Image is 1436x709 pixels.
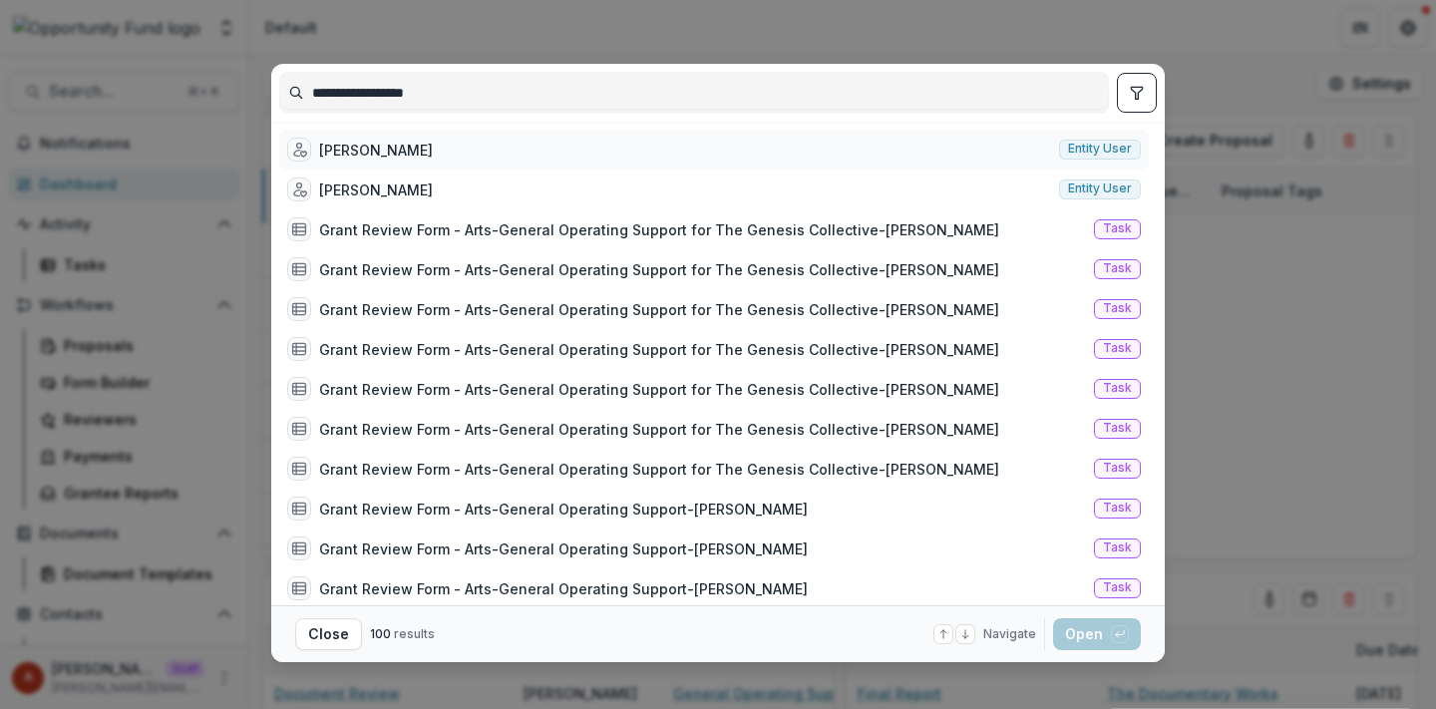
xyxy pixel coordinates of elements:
[319,419,999,440] div: Grant Review Form - Arts-General Operating Support for The Genesis Collective-[PERSON_NAME]
[1103,261,1132,275] span: Task
[1053,618,1141,650] button: Open
[319,459,999,480] div: Grant Review Form - Arts-General Operating Support for The Genesis Collective-[PERSON_NAME]
[1103,461,1132,475] span: Task
[1103,501,1132,515] span: Task
[1068,181,1132,195] span: Entity user
[1103,221,1132,235] span: Task
[319,140,433,161] div: [PERSON_NAME]
[1103,341,1132,355] span: Task
[394,626,435,641] span: results
[1117,73,1157,113] button: toggle filters
[319,499,808,520] div: Grant Review Form - Arts-General Operating Support-[PERSON_NAME]
[295,618,362,650] button: Close
[319,379,999,400] div: Grant Review Form - Arts-General Operating Support for The Genesis Collective-[PERSON_NAME]
[370,626,391,641] span: 100
[1103,381,1132,395] span: Task
[1103,540,1132,554] span: Task
[319,259,999,280] div: Grant Review Form - Arts-General Operating Support for The Genesis Collective-[PERSON_NAME]
[319,339,999,360] div: Grant Review Form - Arts-General Operating Support for The Genesis Collective-[PERSON_NAME]
[983,625,1036,643] span: Navigate
[319,219,999,240] div: Grant Review Form - Arts-General Operating Support for The Genesis Collective-[PERSON_NAME]
[1103,421,1132,435] span: Task
[1103,301,1132,315] span: Task
[1068,142,1132,156] span: Entity user
[319,179,433,200] div: [PERSON_NAME]
[1103,580,1132,594] span: Task
[319,538,808,559] div: Grant Review Form - Arts-General Operating Support-[PERSON_NAME]
[319,578,808,599] div: Grant Review Form - Arts-General Operating Support-[PERSON_NAME]
[319,299,999,320] div: Grant Review Form - Arts-General Operating Support for The Genesis Collective-[PERSON_NAME]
